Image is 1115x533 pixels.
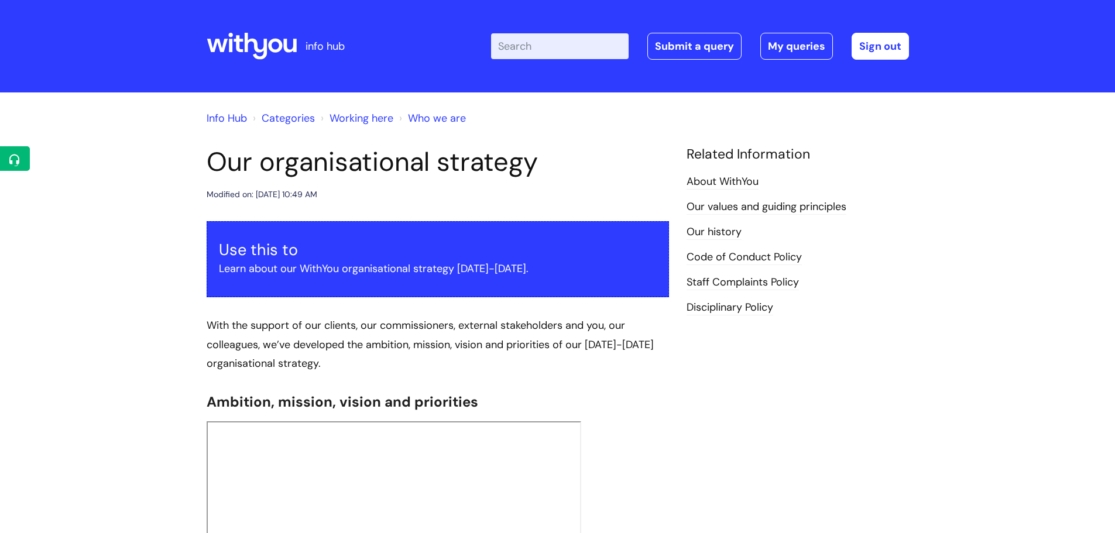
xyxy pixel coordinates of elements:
[219,240,657,259] h3: Use this to
[647,33,742,60] a: Submit a query
[330,111,393,125] a: Working here
[687,174,759,190] a: About WithYou
[207,316,669,373] p: With the support of our clients, our commissioners, external stakeholders and you, our colleagues...
[687,275,799,290] a: Staff Complaints Policy
[491,33,629,59] input: Search
[207,393,478,411] span: Ambition, mission, vision and priorities
[687,250,802,265] a: Code of Conduct Policy
[760,33,833,60] a: My queries
[687,225,742,240] a: Our history
[207,111,247,125] a: Info Hub
[687,146,909,163] h4: Related Information
[687,200,846,215] a: Our values and guiding principles
[262,111,315,125] a: Categories
[491,33,909,60] div: | -
[250,109,315,128] li: Solution home
[852,33,909,60] a: Sign out
[318,109,393,128] li: Working here
[396,109,466,128] li: Who we are
[207,146,669,178] h1: Our organisational strategy
[306,37,345,56] p: info hub
[219,259,657,278] p: Learn about our WithYou organisational strategy [DATE]-[DATE].
[207,187,317,202] div: Modified on: [DATE] 10:49 AM
[687,300,773,315] a: Disciplinary Policy
[408,111,466,125] a: Who we are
